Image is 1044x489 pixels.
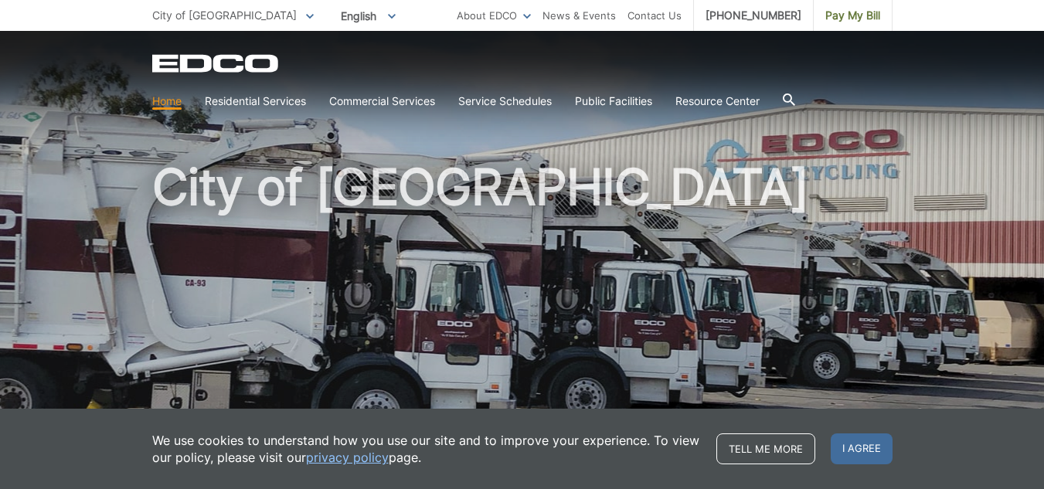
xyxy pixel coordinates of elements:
[329,93,435,110] a: Commercial Services
[575,93,652,110] a: Public Facilities
[152,93,182,110] a: Home
[825,7,880,24] span: Pay My Bill
[675,93,760,110] a: Resource Center
[542,7,616,24] a: News & Events
[716,433,815,464] a: Tell me more
[457,7,531,24] a: About EDCO
[831,433,893,464] span: I agree
[152,8,297,22] span: City of [GEOGRAPHIC_DATA]
[205,93,306,110] a: Residential Services
[329,3,407,29] span: English
[627,7,682,24] a: Contact Us
[152,432,701,466] p: We use cookies to understand how you use our site and to improve your experience. To view our pol...
[458,93,552,110] a: Service Schedules
[152,54,281,73] a: EDCD logo. Return to the homepage.
[306,449,389,466] a: privacy policy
